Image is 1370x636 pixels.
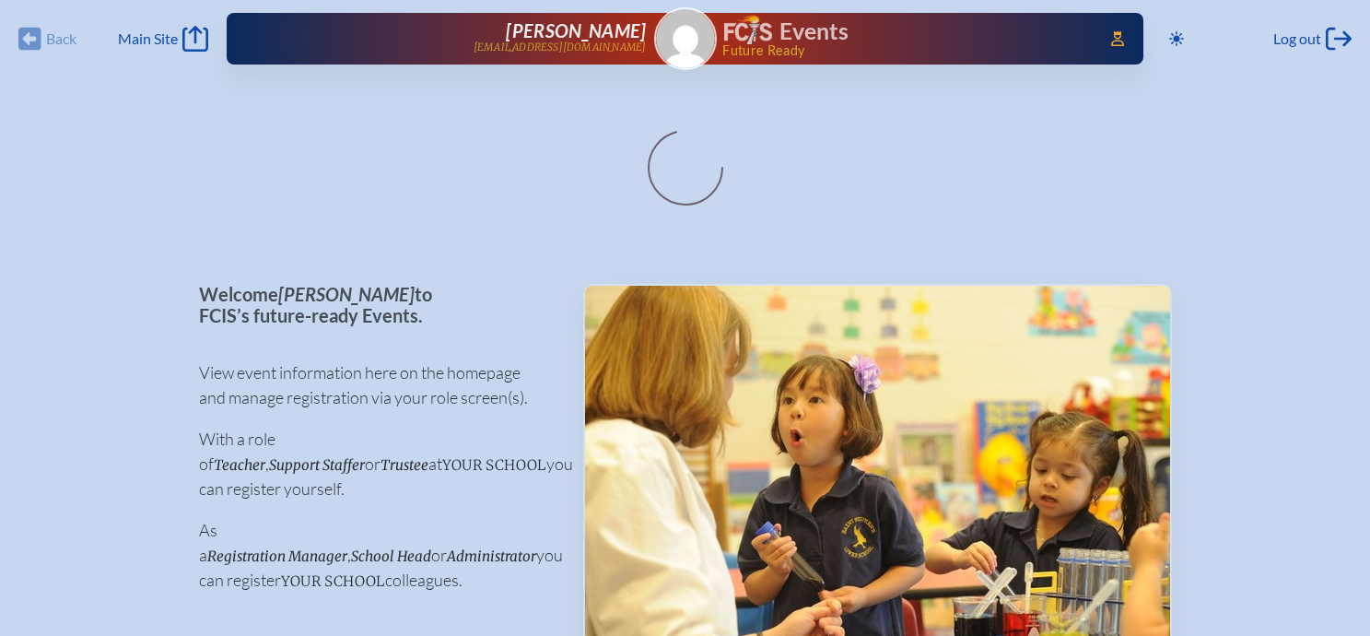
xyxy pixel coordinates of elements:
[722,44,1084,57] span: Future Ready
[1273,29,1321,48] span: Log out
[199,284,554,325] p: Welcome to FCIS’s future-ready Events.
[656,9,715,68] img: Gravatar
[118,29,178,48] span: Main Site
[199,427,554,501] p: With a role of , or at you can register yourself.
[199,360,554,410] p: View event information here on the homepage and manage registration via your role screen(s).
[118,26,208,52] a: Main Site
[207,548,347,565] span: Registration Manager
[447,548,536,565] span: Administrator
[381,456,428,474] span: Trustee
[474,41,647,53] p: [EMAIL_ADDRESS][DOMAIN_NAME]
[281,572,385,590] span: your school
[199,518,554,593] p: As a , or you can register colleagues.
[214,456,265,474] span: Teacher
[442,456,546,474] span: your school
[278,283,415,305] span: [PERSON_NAME]
[351,548,431,565] span: School Head
[506,19,646,41] span: [PERSON_NAME]
[654,7,717,70] a: Gravatar
[724,15,1084,57] div: FCIS Events — Future ready
[269,456,365,474] span: Support Staffer
[286,20,646,57] a: [PERSON_NAME][EMAIL_ADDRESS][DOMAIN_NAME]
